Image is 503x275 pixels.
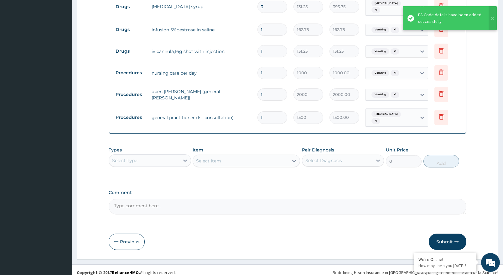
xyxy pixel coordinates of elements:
label: Pair Diagnosis [302,147,334,153]
span: [MEDICAL_DATA] [371,0,401,7]
div: PA Code details have been added successfully [418,12,483,25]
span: Vomiting [371,27,389,33]
span: + 1 [371,118,380,124]
div: Select Type [112,157,137,164]
span: + 1 [391,92,399,98]
span: Vomiting [371,92,389,98]
textarea: Type your message and hit 'Enter' [3,171,119,193]
button: Previous [109,234,145,250]
div: Select Diagnosis [305,157,342,164]
span: We're online! [36,79,86,142]
button: Add [423,155,459,167]
td: [MEDICAL_DATA] syrup [148,0,254,13]
div: Chat with us now [33,35,105,43]
span: + 1 [391,70,399,76]
td: Procedures [112,67,148,79]
td: iv cannula,16g shot with injection [148,45,254,58]
td: nursing care per day [148,67,254,79]
span: + 1 [371,7,380,13]
span: [MEDICAL_DATA] [371,111,401,117]
td: open [PERSON_NAME] (general [PERSON_NAME]) [148,85,254,104]
label: Item [193,147,203,153]
span: + 1 [391,48,399,55]
td: general practitioner (1st consultation) [148,111,254,124]
td: Procedures [112,112,148,123]
td: infusion 5%dextrose in saline [148,24,254,36]
img: d_794563401_company_1708531726252_794563401 [12,31,25,47]
label: Types [109,147,122,153]
span: + 1 [391,27,399,33]
td: Procedures [112,89,148,100]
td: Drugs [112,1,148,13]
label: Unit Price [386,147,408,153]
td: Drugs [112,45,148,57]
p: How may I help you today? [418,263,472,268]
div: Minimize live chat window [103,3,118,18]
span: Vomiting [371,48,389,55]
td: Drugs [112,24,148,35]
label: Comment [109,190,466,195]
div: We're Online! [418,256,472,262]
span: Vomiting [371,70,389,76]
button: Submit [429,234,466,250]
